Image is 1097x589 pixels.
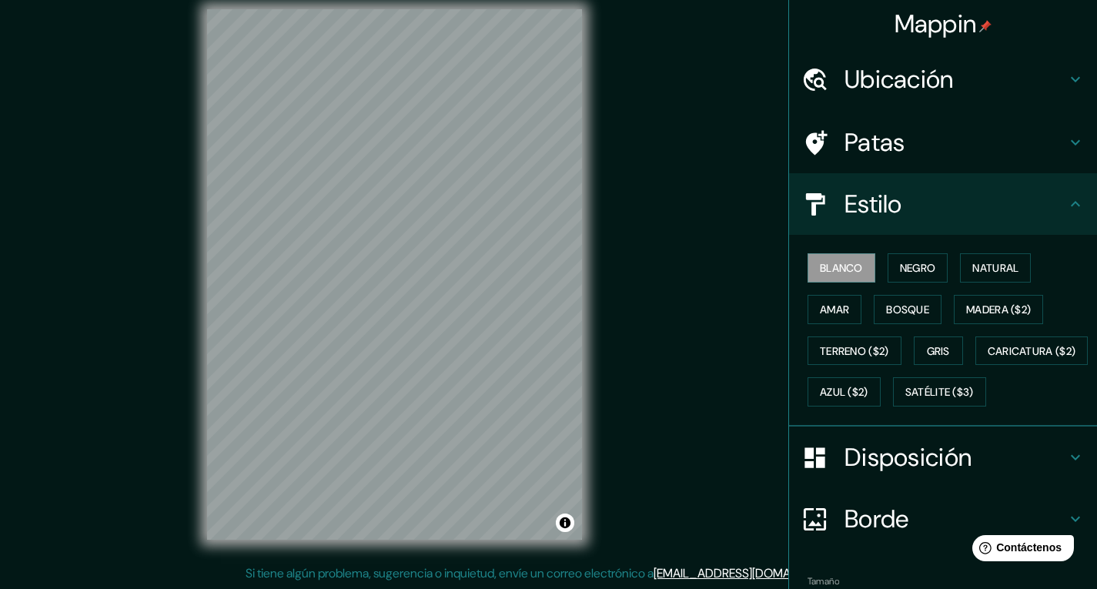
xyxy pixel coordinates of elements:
[844,126,905,159] font: Patas
[979,20,992,32] img: pin-icon.png
[893,377,986,407] button: Satélite ($3)
[895,8,977,40] font: Mappin
[975,336,1089,366] button: Caricatura ($2)
[844,188,902,220] font: Estilo
[789,112,1097,173] div: Patas
[808,295,861,324] button: Amar
[886,303,929,316] font: Bosque
[789,49,1097,110] div: Ubicación
[900,261,936,275] font: Negro
[808,377,881,407] button: Azul ($2)
[820,344,889,358] font: Terreno ($2)
[789,488,1097,550] div: Borde
[874,295,941,324] button: Bosque
[960,529,1080,572] iframe: Lanzador de widgets de ayuda
[808,336,901,366] button: Terreno ($2)
[808,253,875,283] button: Blanco
[556,514,574,532] button: Activar o desactivar atribución
[954,295,1043,324] button: Madera ($2)
[844,63,954,95] font: Ubicación
[820,386,868,400] font: Azul ($2)
[972,261,1018,275] font: Natural
[789,427,1097,488] div: Disposición
[960,253,1031,283] button: Natural
[844,441,972,474] font: Disposición
[808,575,839,587] font: Tamaño
[246,565,654,581] font: Si tiene algún problema, sugerencia o inquietud, envíe un correo electrónico a
[927,344,950,358] font: Gris
[820,261,863,275] font: Blanco
[654,565,844,581] a: [EMAIL_ADDRESS][DOMAIN_NAME]
[905,386,974,400] font: Satélite ($3)
[988,344,1076,358] font: Caricatura ($2)
[914,336,963,366] button: Gris
[820,303,849,316] font: Amar
[789,173,1097,235] div: Estilo
[888,253,948,283] button: Negro
[844,503,909,535] font: Borde
[966,303,1031,316] font: Madera ($2)
[207,9,582,540] canvas: Mapa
